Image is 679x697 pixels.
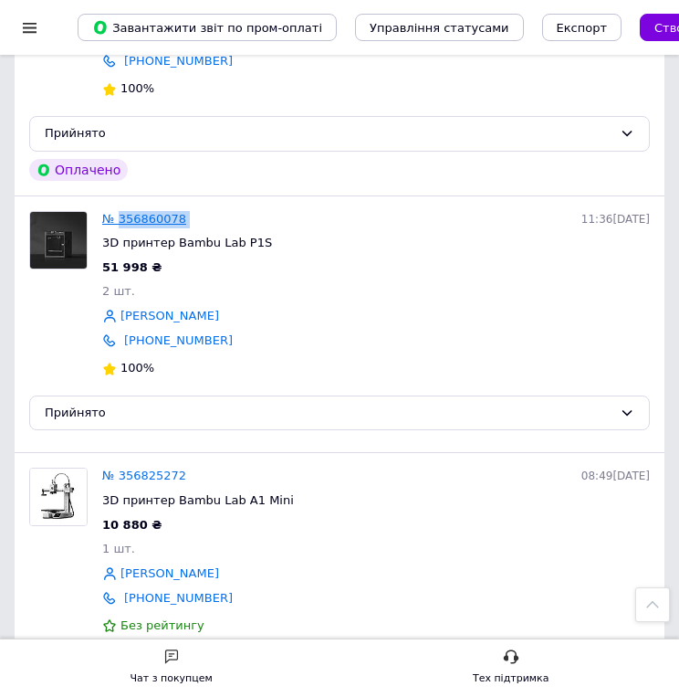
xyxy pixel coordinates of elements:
a: [PHONE_NUMBER] [124,591,233,605]
div: Прийнято [45,124,612,143]
img: Фото товару [30,212,87,269]
span: 10 880 ₴ [102,518,162,532]
div: Оплачено [29,159,128,181]
button: Управління статусами [355,14,524,41]
span: 1 шт. [102,542,135,555]
button: Завантажити звіт по пром-оплаті [78,14,337,41]
div: Чат з покупцем [131,670,213,688]
span: 11:36[DATE] [581,213,650,226]
span: 3D принтер Bambu Lab P1S [102,236,272,249]
span: 100% [120,81,154,95]
span: 51 998 ₴ [102,260,162,274]
span: 2 шт. [102,284,135,298]
a: № 356825272 [102,469,186,482]
span: Завантажити звіт по пром-оплаті [92,19,322,36]
span: Управління статусами [370,21,509,35]
span: Без рейтингу [120,618,204,632]
a: [PHONE_NUMBER] [124,333,233,347]
a: [PERSON_NAME] [120,308,219,325]
a: [PERSON_NAME] [120,565,219,583]
img: Фото товару [30,469,87,525]
span: 100% [120,361,154,375]
span: 08:49[DATE] [581,470,650,482]
a: Фото товару [29,211,88,269]
button: Експорт [542,14,622,41]
div: Тех підтримка [473,670,549,688]
a: № 356860078 [102,212,186,226]
a: [PHONE_NUMBER] [124,54,233,68]
div: Прийнято [45,404,612,423]
span: 3D принтер Bambu Lab A1 Mini [102,493,294,507]
span: Експорт [557,21,608,35]
a: Фото товару [29,468,88,526]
